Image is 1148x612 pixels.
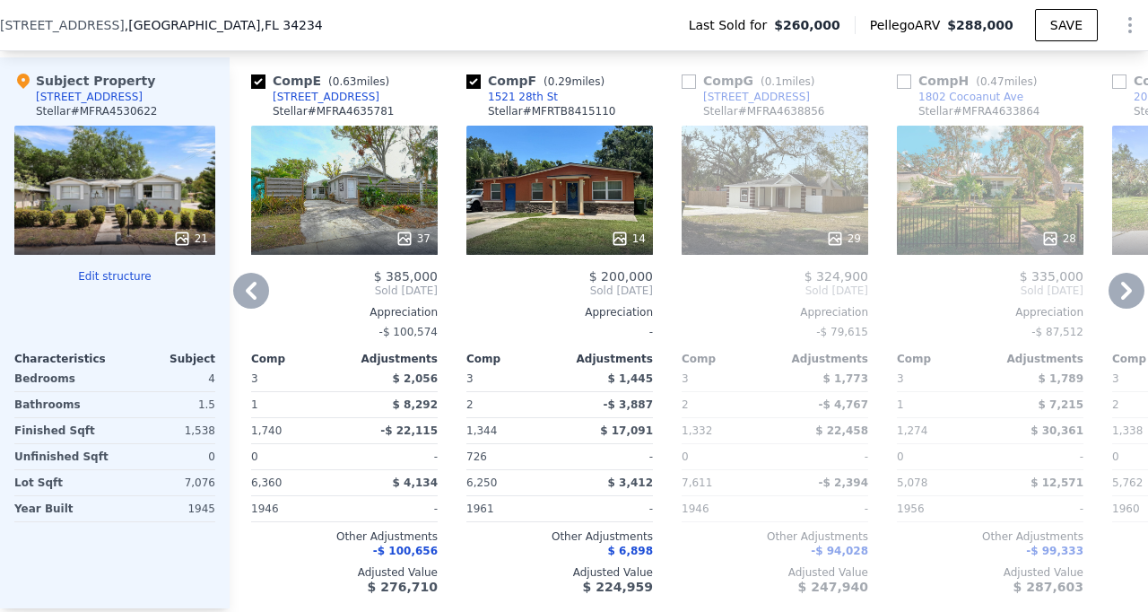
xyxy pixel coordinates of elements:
div: Other Adjustments [682,529,868,544]
span: $ 276,710 [368,580,438,594]
div: Adjustments [560,352,653,366]
div: Stellar # MFRA4638856 [703,104,825,118]
span: 3 [1112,372,1119,385]
div: - [778,496,868,521]
div: - [466,319,653,345]
div: Adjustments [990,352,1083,366]
span: ( miles) [753,75,822,88]
div: 1.5 [118,392,215,417]
span: 1,338 [1112,424,1143,437]
span: 6,360 [251,476,282,489]
div: Appreciation [466,305,653,319]
div: 1802 Cocoanut Ave [918,90,1023,104]
span: $ 200,000 [589,269,653,284]
span: 5,078 [897,476,927,489]
span: -$ 100,574 [379,326,438,338]
span: Sold [DATE] [466,284,653,298]
span: 726 [466,450,487,463]
span: ( miles) [969,75,1044,88]
div: Comp H [897,72,1044,90]
span: Last Sold for [689,16,775,34]
div: Adjusted Value [682,565,868,580]
div: 2 [682,392,771,417]
div: Subject [115,352,215,366]
span: $ 324,900 [804,269,868,284]
div: Subject Property [14,72,155,90]
span: $260,000 [774,16,840,34]
div: Stellar # MFRA4530622 [36,104,158,118]
div: [STREET_ADDRESS] [703,90,810,104]
span: Sold [DATE] [897,284,1083,298]
div: Comp [466,352,560,366]
span: 0.29 [548,75,572,88]
div: Lot Sqft [14,470,111,495]
span: $ 3,412 [608,476,653,489]
div: 1961 [466,496,556,521]
span: 1,274 [897,424,927,437]
span: 1,740 [251,424,282,437]
div: 7,076 [118,470,215,495]
div: Stellar # MFRA4633864 [918,104,1040,118]
span: $ 1,773 [823,372,868,385]
div: Other Adjustments [466,529,653,544]
div: Adjusted Value [897,565,1083,580]
span: $ 6,898 [608,545,653,557]
span: $ 12,571 [1031,476,1083,489]
div: 1956 [897,496,987,521]
div: 21 [173,230,208,248]
span: $ 4,134 [393,476,438,489]
span: $288,000 [947,18,1013,32]
button: SAVE [1035,9,1098,41]
div: Appreciation [897,305,1083,319]
span: $ 385,000 [374,269,438,284]
div: - [348,496,438,521]
div: Comp [897,352,990,366]
div: 1945 [118,496,215,521]
span: $ 17,091 [600,424,653,437]
div: Appreciation [682,305,868,319]
div: Comp [251,352,344,366]
div: - [778,444,868,469]
div: Adjusted Value [251,565,438,580]
span: 0 [897,450,904,463]
div: 1946 [682,496,771,521]
div: Adjustments [344,352,438,366]
span: ( miles) [321,75,396,88]
span: 3 [897,372,904,385]
div: - [563,444,653,469]
div: 37 [396,230,430,248]
div: Unfinished Sqft [14,444,111,469]
div: 1,538 [118,418,215,443]
span: -$ 22,115 [380,424,438,437]
span: , FL 34234 [260,18,322,32]
span: $ 1,789 [1039,372,1083,385]
div: Other Adjustments [897,529,1083,544]
span: -$ 94,028 [811,545,868,557]
span: 3 [251,372,258,385]
div: 1521 28th St [488,90,558,104]
span: 0.63 [333,75,357,88]
div: Comp [682,352,775,366]
span: 0 [1112,450,1119,463]
span: Sold [DATE] [682,284,868,298]
div: 1 [897,392,987,417]
span: $ 247,940 [798,580,868,594]
div: Adjusted Value [466,565,653,580]
button: Show Options [1112,7,1148,43]
span: $ 8,292 [393,398,438,411]
div: - [994,444,1083,469]
div: Bedrooms [14,366,111,391]
div: Stellar # MFRTB8415110 [488,104,615,118]
div: - [563,496,653,521]
span: $ 335,000 [1020,269,1083,284]
span: $ 2,056 [393,372,438,385]
span: $ 287,603 [1013,580,1083,594]
div: 29 [826,230,861,248]
div: Year Built [14,496,111,521]
div: - [348,444,438,469]
span: 1,332 [682,424,712,437]
span: $ 1,445 [608,372,653,385]
span: , [GEOGRAPHIC_DATA] [125,16,323,34]
span: 3 [466,372,474,385]
span: $ 224,959 [583,580,653,594]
